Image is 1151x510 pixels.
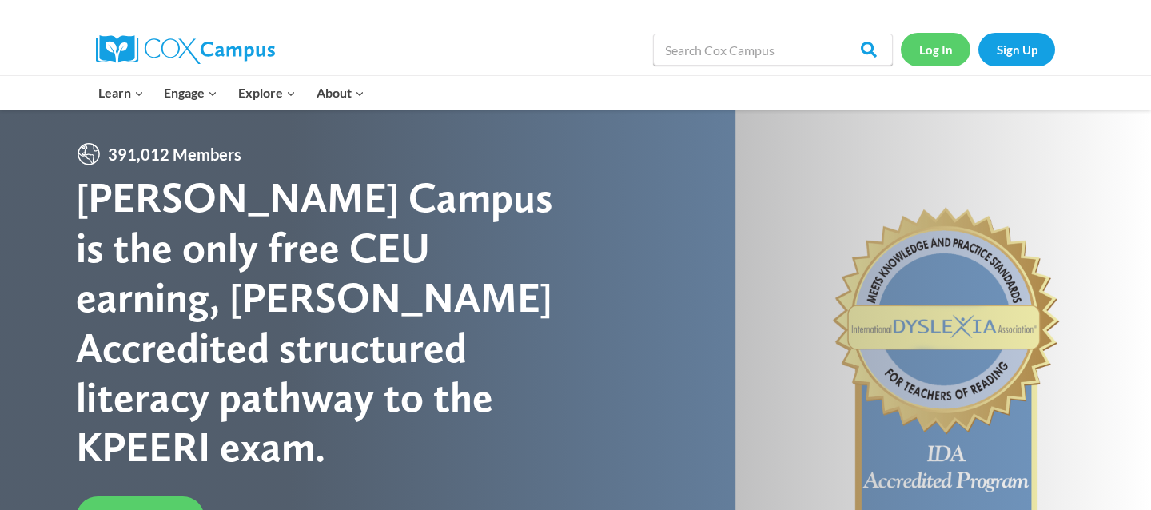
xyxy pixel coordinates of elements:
[901,33,970,66] a: Log In
[154,76,229,110] button: Child menu of Engage
[306,76,375,110] button: Child menu of About
[88,76,154,110] button: Child menu of Learn
[88,76,374,110] nav: Primary Navigation
[978,33,1055,66] a: Sign Up
[228,76,306,110] button: Child menu of Explore
[653,34,893,66] input: Search Cox Campus
[96,35,275,64] img: Cox Campus
[76,173,575,472] div: [PERSON_NAME] Campus is the only free CEU earning, [PERSON_NAME] Accredited structured literacy p...
[102,141,248,167] span: 391,012 Members
[901,33,1055,66] nav: Secondary Navigation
